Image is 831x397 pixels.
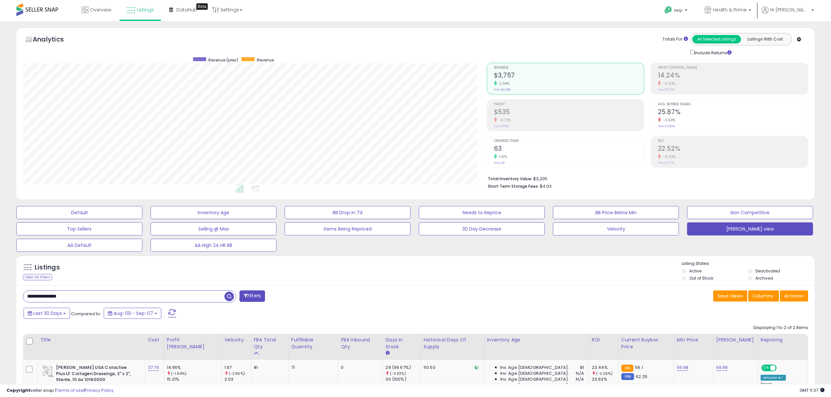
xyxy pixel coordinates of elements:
[500,376,569,382] span: Inv. Age [DEMOGRAPHIC_DATA]:
[33,35,77,45] h5: Analytics
[487,337,586,343] div: Inventory Age
[85,387,114,393] a: Privacy Policy
[291,337,335,350] div: Fulfillable Quantity
[254,365,283,371] div: 81
[664,6,672,14] i: Get Help
[150,222,276,235] button: Selling @ Max
[576,371,584,376] span: N/A
[254,337,286,350] div: FBA Total Qty
[661,154,676,159] small: -5.26%
[776,365,786,371] span: OFF
[7,387,30,393] strong: Copyright
[636,373,647,380] span: 62.25
[677,364,689,371] a: 56.98
[497,118,511,123] small: -3.72%
[33,310,62,317] span: Last 30 Days
[196,3,208,10] div: Tooltip anchor
[7,388,114,394] div: seller snap | |
[580,365,584,371] span: 81
[500,365,569,371] span: Inv. Age [DEMOGRAPHIC_DATA]:
[494,124,509,128] small: Prev: $556
[748,290,779,302] button: Columns
[16,206,142,219] button: Default
[494,66,644,70] span: Revenue
[229,371,245,376] small: (-2.96%)
[16,239,142,252] button: AA Default
[780,290,808,302] button: Actions
[341,365,378,371] div: 0
[148,337,161,343] div: Cost
[114,310,153,317] span: Aug-09 - Sep-07
[390,371,406,376] small: (-3.33%)
[658,88,675,92] small: Prev: 15.09%
[500,371,569,376] span: Inv. Age [DEMOGRAPHIC_DATA]:
[800,387,824,393] span: 2025-10-9 11:37 GMT
[762,365,770,371] span: ON
[497,81,510,86] small: 2.04%
[497,154,507,159] small: 1.61%
[494,108,644,117] h2: $535
[658,161,675,165] small: Prev: 23.77%
[208,57,238,63] span: Revenue (prev)
[553,206,679,219] button: BB Price Below Min
[755,268,780,274] label: Deactivated
[761,375,786,381] div: Amazon AI *
[488,174,804,182] li: $3,205
[753,325,808,331] div: Displaying 1 to 2 of 2 items
[176,7,197,13] span: DataHub
[424,337,482,350] div: Historical Days Of Supply
[658,103,808,106] span: Avg. Buybox Share
[171,371,186,376] small: (-1.64%)
[621,337,671,350] div: Current Buybox Price
[592,376,618,382] div: 23.93%
[104,308,161,319] button: Aug-09 - Sep-07
[658,72,808,80] h2: 14.24%
[494,72,644,80] h2: $3,757
[167,376,221,382] div: 15.21%
[592,337,616,343] div: ROI
[687,222,813,235] button: [PERSON_NAME] view
[713,7,747,13] span: Health & Prime
[621,373,634,380] small: FBM
[419,206,545,219] button: Needs to Reprice
[24,308,70,319] button: Last 30 Days
[167,365,221,371] div: 14.96%
[494,145,644,154] h2: 63
[150,239,276,252] button: AA High 24 HR BB
[661,118,676,123] small: -3.58%
[285,222,411,235] button: Items Being Repriced
[621,365,633,372] small: FBA
[685,49,739,56] div: Include Returns
[659,1,694,21] a: Help
[257,57,274,63] span: Revenue
[770,7,809,13] span: Hi [PERSON_NAME]
[71,311,101,317] span: Compared to:
[682,261,815,267] p: Listing States:
[291,365,333,371] div: 71
[658,139,808,143] span: ROI
[224,365,251,371] div: 1.97
[488,183,539,189] b: Short Term Storage Fees:
[755,275,773,281] label: Archived
[658,124,675,128] small: Prev: 26.83%
[385,337,418,350] div: Days In Stock
[658,108,808,117] h2: 25.87%
[385,365,421,371] div: 29 (96.67%)
[42,365,54,378] img: 21AoiYnEMxL._SL40_.jpg
[40,337,142,343] div: Title
[635,364,643,371] span: 56.1
[674,8,683,13] span: Help
[239,290,265,302] button: Filters
[658,66,808,70] span: Profit [PERSON_NAME]
[35,263,60,272] h5: Listings
[677,337,711,343] div: Min Price
[596,371,612,376] small: (-2.05%)
[56,365,135,385] b: [PERSON_NAME] USA Colactive Plus LF Collagen Dressings, 2" x 2", Sterile, 10 bx 10160000
[576,376,584,382] span: N/A
[761,337,805,343] div: Repricing
[494,161,505,165] small: Prev: 62
[419,222,545,235] button: 30 Day Decrease
[148,364,159,371] a: 37.70
[661,81,676,86] small: -5.63%
[385,350,389,356] small: Days In Stock.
